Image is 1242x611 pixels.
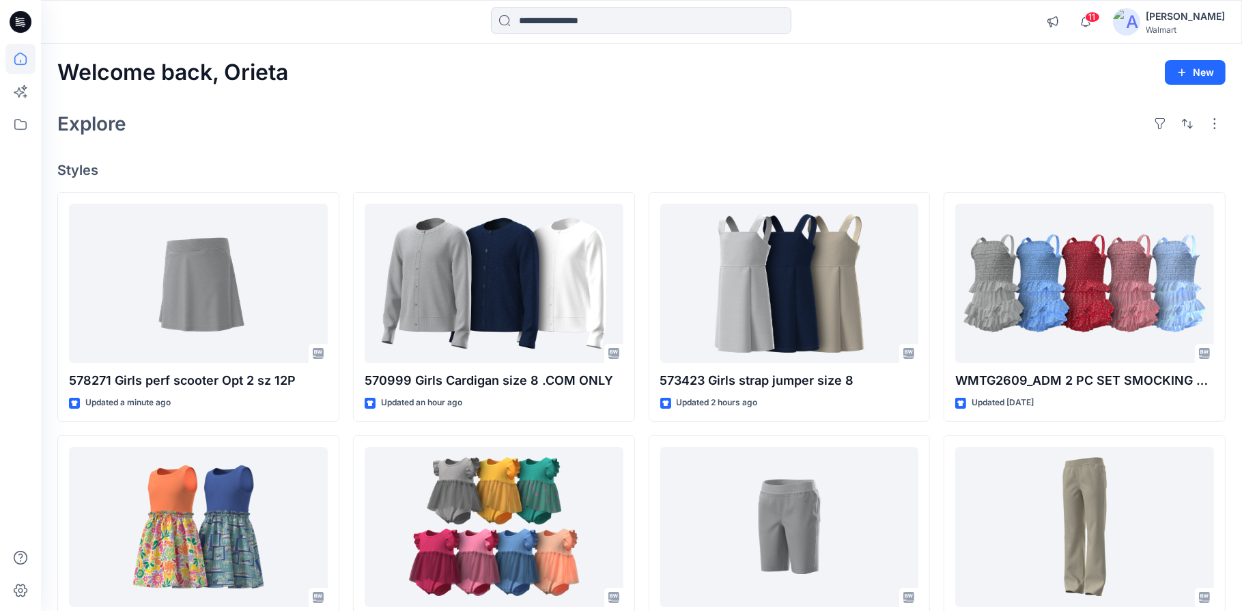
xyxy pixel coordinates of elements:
p: Updated 2 hours ago [677,396,758,410]
div: Walmart [1146,25,1225,35]
span: 11 [1085,12,1100,23]
a: WMTG2609_ADM 2 PC SET SMOCKING TOP [955,204,1214,364]
h4: Styles [57,162,1226,178]
a: 235374 Girls pull on pant size 8 [955,447,1214,607]
p: Updated [DATE] [972,396,1034,410]
p: Updated a minute ago [85,396,171,410]
a: WMTG2410_ADM TG TANK KNIT TO WOVEN [69,447,328,607]
p: WMTG2609_ADM 2 PC SET SMOCKING TOP [955,371,1214,390]
a: WMBG2924_ADM ONESIE TUTU MESH [365,447,623,607]
a: 578271 Girls perf scooter Opt 2 sz 12P [69,204,328,364]
a: 239050 girls pull on short sz 8 .COM ONLY [660,447,919,607]
p: 578271 Girls perf scooter Opt 2 sz 12P [69,371,328,390]
p: 573423 Girls strap jumper size 8 [660,371,919,390]
h2: Explore [57,113,126,135]
h2: Welcome back, Orieta [57,60,288,85]
p: Updated an hour ago [381,396,462,410]
a: 573423 Girls strap jumper size 8 [660,204,919,364]
img: avatar [1113,8,1140,36]
button: New [1165,60,1226,85]
p: 570999 Girls Cardigan size 8 .COM ONLY [365,371,623,390]
div: [PERSON_NAME] [1146,8,1225,25]
a: 570999 Girls Cardigan size 8 .COM ONLY [365,204,623,364]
